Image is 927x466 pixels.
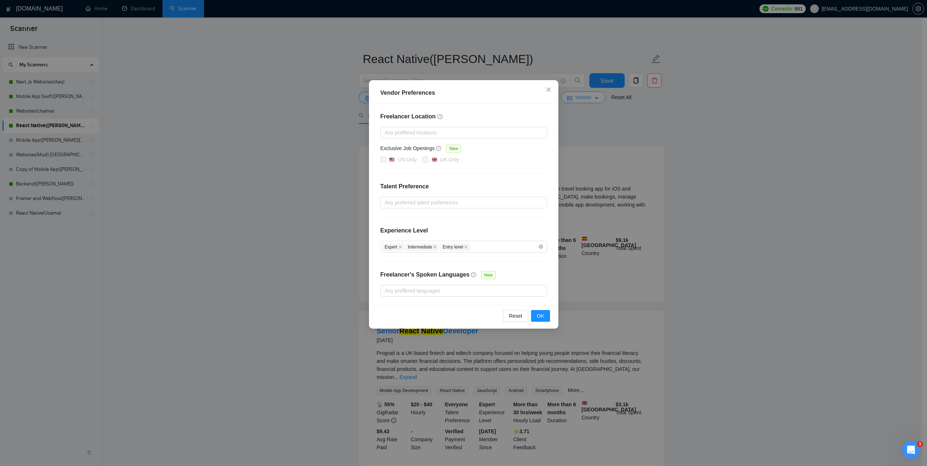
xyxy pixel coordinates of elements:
[531,310,550,322] button: OK
[503,310,528,322] button: Reset
[389,157,394,162] img: 🇺🇸
[380,182,547,191] h4: Talent Preference
[398,245,402,249] span: close
[432,157,437,162] img: 🇬🇧
[380,112,547,121] h4: Freelancer Location
[405,243,439,251] span: Intermediate
[546,87,551,93] span: close
[917,441,923,447] span: 1
[902,441,920,459] iframe: Intercom live chat
[380,89,547,97] div: Vendor Preferences
[380,226,428,235] h4: Experience Level
[433,245,437,249] span: close
[440,156,459,164] div: UK Only
[464,245,468,249] span: close
[446,145,461,153] span: New
[481,271,495,279] span: New
[380,144,435,152] h5: Exclusive Job Openings
[509,312,522,320] span: Reset
[380,270,470,279] h4: Freelancer's Spoken Languages
[437,114,443,120] span: question-circle
[539,80,558,100] button: Close
[539,244,543,249] span: close-circle
[382,243,405,251] span: Expert
[398,156,417,164] div: US Only
[471,272,476,278] span: question-circle
[436,145,442,151] span: question-circle
[537,312,544,320] span: OK
[440,243,470,251] span: Entry level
